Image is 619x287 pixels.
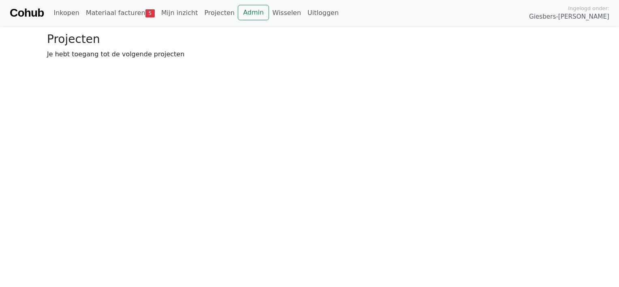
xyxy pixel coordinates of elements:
[50,5,82,21] a: Inkopen
[10,3,44,23] a: Cohub
[529,12,609,21] span: Giesbers-[PERSON_NAME]
[158,5,201,21] a: Mijn inzicht
[83,5,158,21] a: Materiaal facturen5
[238,5,269,20] a: Admin
[269,5,304,21] a: Wisselen
[145,9,155,17] span: 5
[201,5,238,21] a: Projecten
[568,4,609,12] span: Ingelogd onder:
[47,32,572,46] h3: Projecten
[47,49,572,59] p: Je hebt toegang tot de volgende projecten
[304,5,342,21] a: Uitloggen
